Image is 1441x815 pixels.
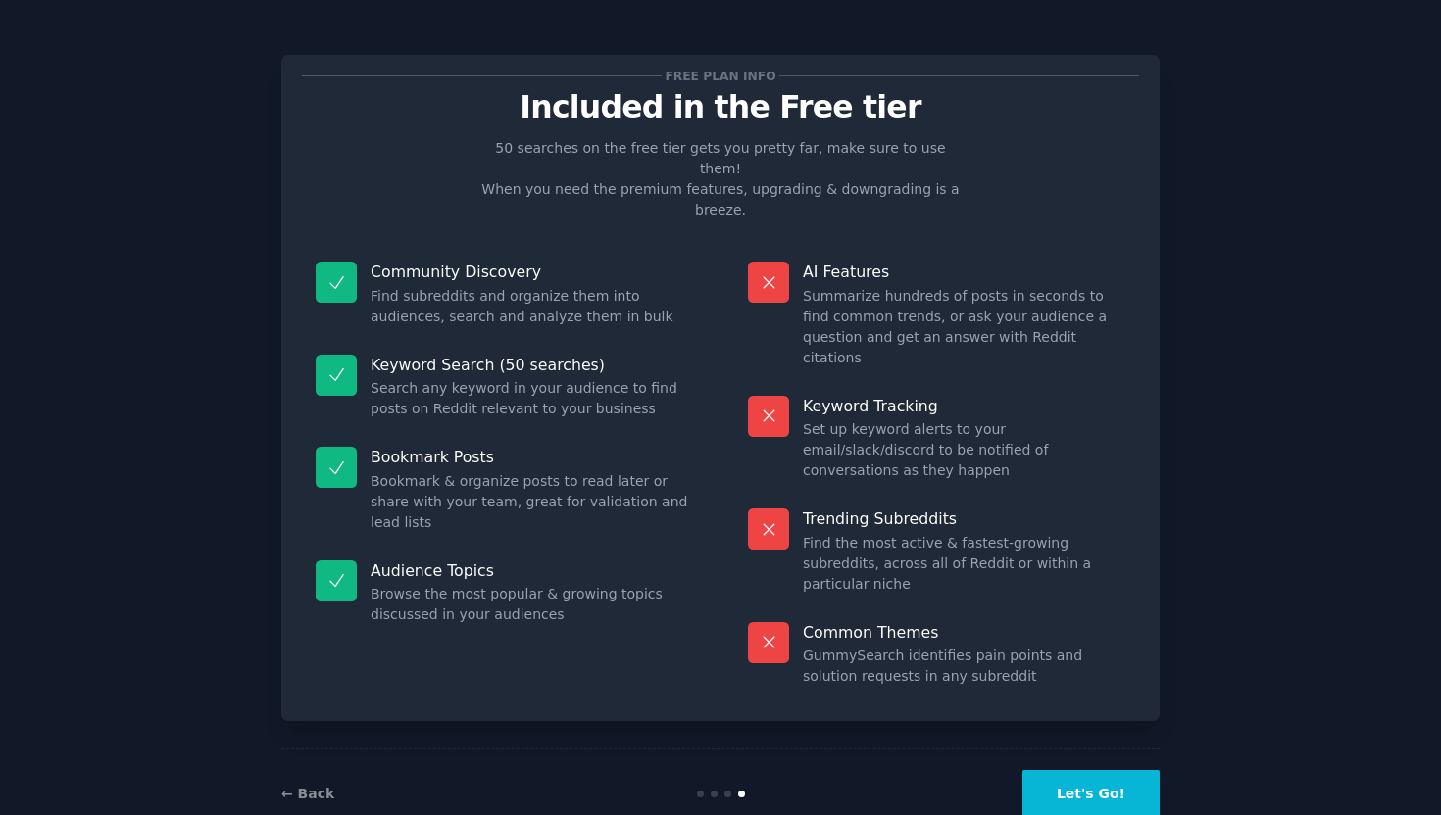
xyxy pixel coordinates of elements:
[803,508,1125,529] p: Trending Subreddits
[803,533,1125,595] dd: Find the most active & fastest-growing subreddits, across all of Reddit or within a particular niche
[803,286,1125,368] dd: Summarize hundreds of posts in seconds to find common trends, or ask your audience a question and...
[371,355,693,375] p: Keyword Search (50 searches)
[803,646,1125,687] dd: GummySearch identifies pain points and solution requests in any subreddit
[371,584,693,625] dd: Browse the most popular & growing topics discussed in your audiences
[803,419,1125,481] dd: Set up keyword alerts to your email/slack/discord to be notified of conversations as they happen
[371,447,693,467] p: Bookmark Posts
[281,786,334,801] a: ← Back
[371,262,693,282] p: Community Discovery
[803,262,1125,282] p: AI Features
[371,378,693,419] dd: Search any keyword in your audience to find posts on Reddit relevant to your business
[473,138,968,220] p: 50 searches on the free tier gets you pretty far, make sure to use them! When you need the premiu...
[803,622,1125,643] p: Common Themes
[803,396,1125,416] p: Keyword Tracking
[302,90,1139,124] p: Included in the Free tier
[662,66,779,86] span: Free plan info
[371,560,693,581] p: Audience Topics
[371,286,693,327] dd: Find subreddits and organize them into audiences, search and analyze them in bulk
[371,471,693,533] dd: Bookmark & organize posts to read later or share with your team, great for validation and lead lists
